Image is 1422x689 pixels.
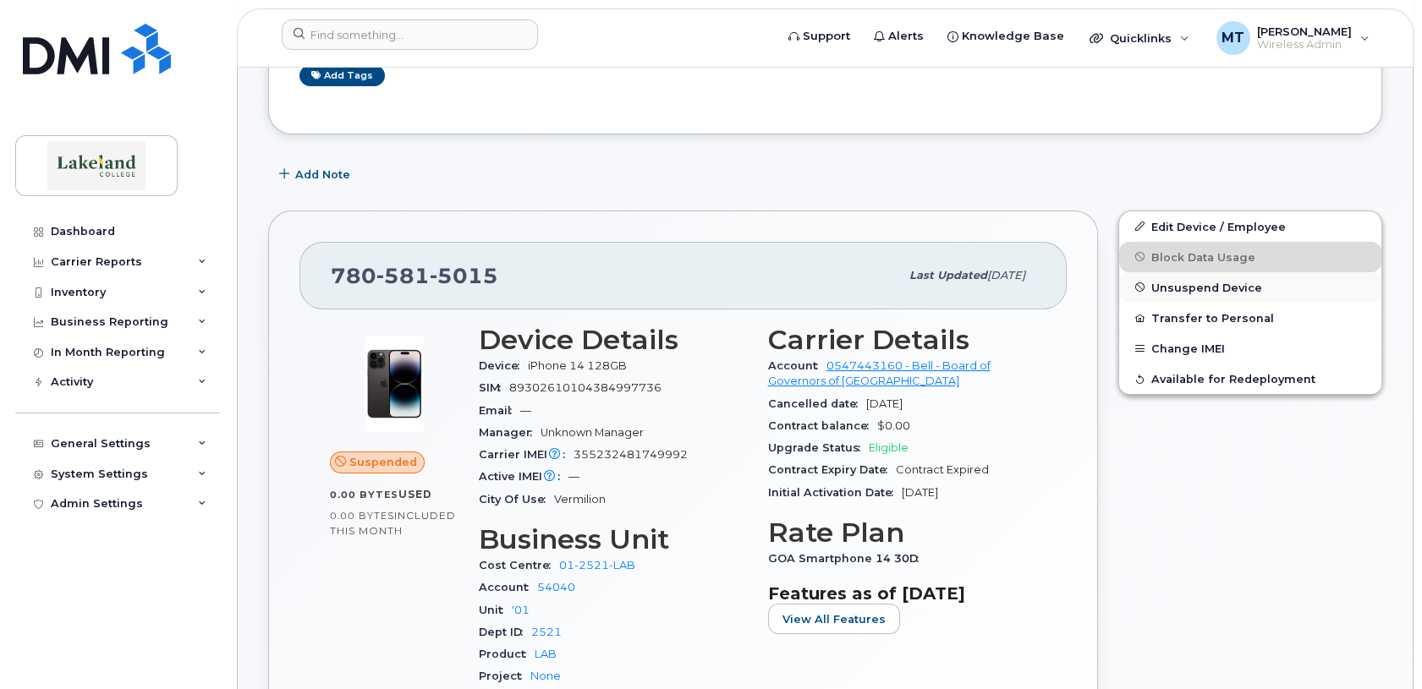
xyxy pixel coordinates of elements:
[1110,31,1172,45] span: Quicklinks
[479,359,528,372] span: Device
[768,583,1037,604] h3: Features as of [DATE]
[869,441,909,454] span: Eligible
[768,359,826,372] span: Account
[479,325,748,355] h3: Device Details
[479,404,520,417] span: Email
[1078,21,1201,55] div: Quicklinks
[331,263,498,288] span: 780
[479,470,568,483] span: Active IMEI
[295,167,350,183] span: Add Note
[479,426,541,439] span: Manager
[398,488,432,500] span: used
[768,552,927,565] span: GOA Smartphone 14 30D
[896,463,989,476] span: Contract Expired
[1205,21,1381,55] div: Margaret Templeton
[268,160,365,190] button: Add Note
[479,604,512,616] span: Unit
[862,19,936,53] a: Alerts
[282,19,538,50] input: Find something...
[1151,373,1315,386] span: Available for Redeployment
[537,581,575,593] a: 54040
[768,486,902,499] span: Initial Activation Date
[987,269,1025,282] span: [DATE]
[343,333,445,435] img: image20231002-3703462-njx0qo.jpeg
[962,28,1064,45] span: Knowledge Base
[1222,28,1244,48] span: MT
[531,626,562,638] a: 2521
[936,19,1076,53] a: Knowledge Base
[479,524,748,555] h3: Business Unit
[330,489,398,500] span: 0.00 Bytes
[768,419,877,432] span: Contract balance
[528,359,627,372] span: iPhone 14 128GB
[330,510,394,522] span: 0.00 Bytes
[768,604,900,634] button: View All Features
[479,448,574,461] span: Carrier IMEI
[902,486,938,499] span: [DATE]
[509,381,662,394] span: 89302610104384997736
[1119,272,1381,303] button: Unsuspend Device
[877,419,910,432] span: $0.00
[349,454,417,470] span: Suspended
[299,65,385,86] a: Add tags
[1119,333,1381,364] button: Change IMEI
[768,325,1037,355] h3: Carrier Details
[768,397,866,410] span: Cancelled date
[777,19,862,53] a: Support
[888,28,924,45] span: Alerts
[554,493,606,506] span: Vermilion
[782,611,886,627] span: View All Features
[768,441,869,454] span: Upgrade Status
[574,448,688,461] span: 355232481749992
[1257,38,1352,52] span: Wireless Admin
[376,263,430,288] span: 581
[479,648,535,660] span: Product
[479,381,509,394] span: SIM
[768,517,1037,548] h3: Rate Plan
[479,626,531,638] span: Dept ID
[559,559,635,571] a: 01-2521-LAB
[768,359,991,387] a: 0547443160 - Bell - Board of Governors of [GEOGRAPHIC_DATA]
[479,581,537,593] span: Account
[541,426,644,439] span: Unknown Manager
[430,263,498,288] span: 5015
[479,670,530,682] span: Project
[909,269,987,282] span: Last updated
[1119,364,1381,394] button: Available for Redeployment
[803,28,850,45] span: Support
[479,559,559,571] span: Cost Centre
[1119,211,1381,242] a: Edit Device / Employee
[530,670,561,682] a: None
[479,493,554,506] span: City Of Use
[1119,242,1381,272] button: Block Data Usage
[520,404,531,417] span: —
[768,463,896,476] span: Contract Expiry Date
[1151,281,1262,293] span: Unsuspend Device
[512,604,530,616] a: '01
[1119,303,1381,333] button: Transfer to Personal
[1257,25,1352,38] span: [PERSON_NAME]
[866,397,903,410] span: [DATE]
[535,648,557,660] a: LAB
[568,470,579,483] span: —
